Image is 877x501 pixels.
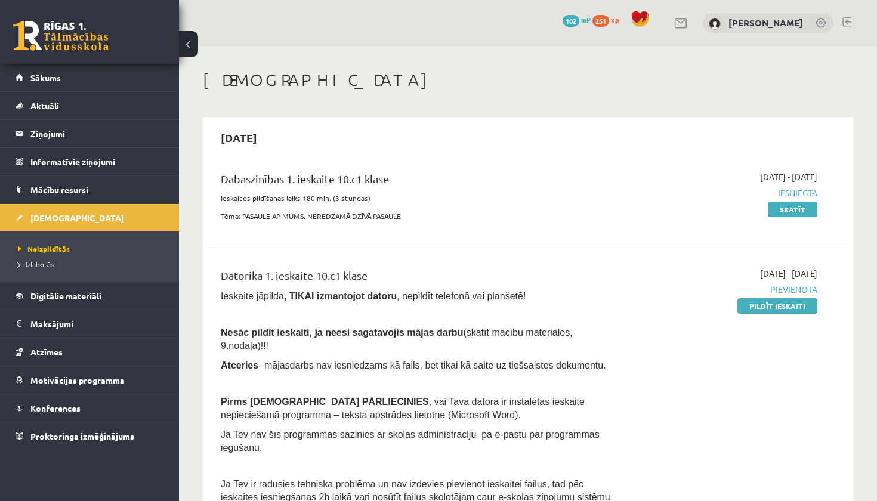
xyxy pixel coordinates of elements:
legend: Informatīvie ziņojumi [30,148,164,175]
span: xp [611,15,619,24]
span: Izlabotās [18,259,54,269]
span: [DATE] - [DATE] [760,267,817,280]
span: Atzīmes [30,347,63,357]
span: Digitālie materiāli [30,290,101,301]
a: Proktoringa izmēģinājums [16,422,164,450]
span: Nesāc pildīt ieskaiti, ja neesi sagatavojis mājas darbu [221,327,463,338]
a: Digitālie materiāli [16,282,164,310]
span: Proktoringa izmēģinājums [30,431,134,441]
span: Konferences [30,403,81,413]
a: 251 xp [592,15,625,24]
p: Ieskaites pildīšanas laiks 180 min. (3 stundas) [221,193,613,203]
h2: [DATE] [209,123,269,151]
a: Izlabotās [18,259,167,270]
div: Datorika 1. ieskaite 10.c1 klase [221,267,613,289]
span: 251 [592,15,609,27]
span: - mājasdarbs nav iesniedzams kā fails, bet tikai kā saite uz tiešsaistes dokumentu. [221,360,606,370]
span: Motivācijas programma [30,375,125,385]
a: Neizpildītās [18,243,167,254]
a: Maksājumi [16,310,164,338]
a: Informatīvie ziņojumi [16,148,164,175]
span: [DEMOGRAPHIC_DATA] [30,212,124,223]
span: Aktuāli [30,100,59,111]
span: Ja Tev nav šīs programmas sazinies ar skolas administrāciju pa e-pastu par programmas iegūšanu. [221,429,600,453]
a: Konferences [16,394,164,422]
span: mP [581,15,591,24]
img: Emīls Brakše [709,18,721,30]
span: , vai Tavā datorā ir instalētas ieskaitē nepieciešamā programma – teksta apstrādes lietotne (Micr... [221,397,585,420]
span: Pirms [DEMOGRAPHIC_DATA] PĀRLIECINIES [221,397,429,407]
span: Neizpildītās [18,244,70,253]
h1: [DEMOGRAPHIC_DATA] [203,70,853,90]
a: [DEMOGRAPHIC_DATA] [16,204,164,231]
p: Tēma: PASAULE AP MUMS. NEREDZAMĀ DZĪVĀ PASAULE [221,211,613,221]
span: Sākums [30,72,61,83]
a: Rīgas 1. Tālmācības vidusskola [13,21,109,51]
legend: Maksājumi [30,310,164,338]
a: Motivācijas programma [16,366,164,394]
div: Dabaszinības 1. ieskaite 10.c1 klase [221,171,613,193]
a: Sākums [16,64,164,91]
a: Skatīt [768,202,817,217]
a: Aktuāli [16,92,164,119]
a: Atzīmes [16,338,164,366]
a: Mācību resursi [16,176,164,203]
span: Ieskaite jāpilda , nepildīt telefonā vai planšetē! [221,291,526,301]
span: [DATE] - [DATE] [760,171,817,183]
a: 102 mP [563,15,591,24]
legend: Ziņojumi [30,120,164,147]
a: [PERSON_NAME] [728,17,803,29]
span: Iesniegta [631,187,817,199]
span: Pievienota [631,283,817,296]
a: Pildīt ieskaiti [737,298,817,314]
a: Ziņojumi [16,120,164,147]
span: 102 [563,15,579,27]
span: (skatīt mācību materiālos, 9.nodaļa)!!! [221,327,573,351]
b: Atceries [221,360,258,370]
span: Mācību resursi [30,184,88,195]
b: , TIKAI izmantojot datoru [284,291,397,301]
